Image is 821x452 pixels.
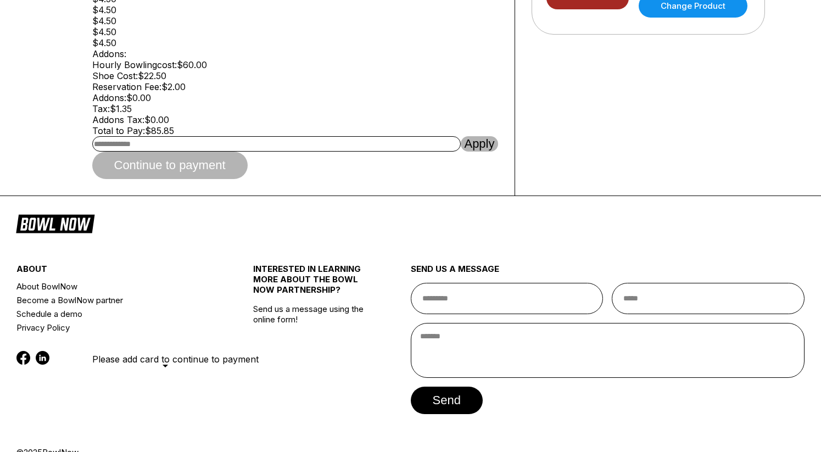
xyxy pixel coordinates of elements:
[126,92,151,103] span: $0.00
[92,70,138,81] span: Shoe Cost:
[92,114,144,125] span: Addons Tax:
[411,264,805,283] div: send us a message
[92,81,161,92] span: Reservation Fee:
[92,125,145,136] span: Total to Pay:
[92,37,498,48] div: $4.50
[138,70,166,81] span: $22.50
[411,387,483,414] button: send
[177,59,207,70] span: $60.00
[92,354,259,365] div: Please add card to continue to payment
[92,26,498,37] div: $4.50
[16,293,214,307] a: Become a BowlNow partner
[92,59,177,70] span: Hourly Bowling cost:
[92,92,126,103] span: Addons:
[110,103,132,114] span: $1.35
[253,264,371,304] div: INTERESTED IN LEARNING MORE ABOUT THE BOWL NOW PARTNERSHIP?
[16,307,214,321] a: Schedule a demo
[145,125,174,136] span: $85.85
[161,81,186,92] span: $2.00
[16,280,214,293] a: About BowlNow
[92,15,498,26] div: $4.50
[16,264,214,280] div: about
[253,239,371,447] div: Send us a message using the online form!
[92,48,126,59] span: Addons:
[92,4,498,15] div: $4.50
[144,114,169,125] span: $0.00
[92,103,110,114] span: Tax:
[16,321,214,334] a: Privacy Policy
